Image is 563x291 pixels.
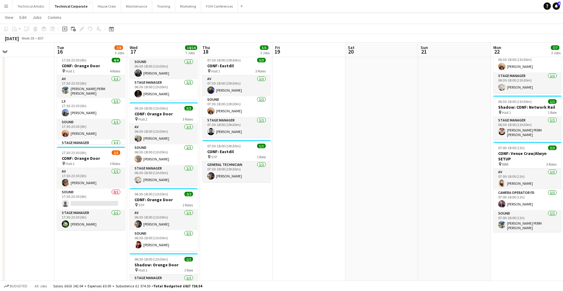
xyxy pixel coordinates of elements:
[57,189,125,209] app-card-role: Sound0/117:30-23:30 (6h)
[130,144,198,165] app-card-role: Sound1/106:30-18:00 (11h30m)[PERSON_NAME]
[492,48,501,55] span: 22
[138,117,147,121] span: Hall 2
[548,110,557,115] span: 1 Role
[202,161,271,182] app-card-role: General Technician1/107:30-18:00 (10h30m)[PERSON_NAME]
[152,0,175,12] button: Training
[202,149,271,154] h3: CONF: Eastdil
[202,63,271,68] h3: CONF: Eastdil
[115,51,124,55] div: 3 Jobs
[546,162,557,167] span: 3 Roles
[130,209,198,230] app-card-role: AV1/106:30-18:00 (11h30m)[PERSON_NAME]
[19,15,26,20] span: Edit
[110,161,120,166] span: 3 Roles
[260,45,268,50] span: 5/5
[347,48,355,55] span: 20
[130,197,198,202] h3: CONF: Orange Door
[57,98,125,119] app-card-role: LX1/117:30-23:30 (6h)[PERSON_NAME]
[30,13,44,21] a: Jobs
[130,230,198,251] app-card-role: Sound1/106:30-18:00 (11h30m)[PERSON_NAME]
[57,45,64,50] span: Tue
[493,189,561,210] app-card-role: Camera Operator FD1/107:00-18:00 (11h)[PERSON_NAME]
[130,165,198,186] app-card-role: Stage Manager1/106:30-18:00 (11h30m)[PERSON_NAME]
[56,48,64,55] span: 16
[53,284,202,288] div: Salary £616 142.04 + Expenses £0.00 + Subsistence £1 574.50 =
[548,145,557,150] span: 3/3
[110,69,120,73] span: 4 Roles
[57,54,125,144] app-job-card: 17:30-23:30 (6h)4/4CONF: Orange Door Hall 14 RolesAV1/117:30-23:30 (6h)[PERSON_NAME] PERM [PERSON...
[558,2,561,5] span: 4
[50,0,93,12] button: Technical Corporate
[33,284,48,288] span: All jobs
[493,104,561,110] h3: Shadow: CONF: Network Rail
[184,192,193,196] span: 2/2
[498,145,525,150] span: 07:00-18:00 (11h)
[493,169,561,189] app-card-role: AV1/107:00-18:00 (11h)[PERSON_NAME]
[183,117,193,121] span: 3 Roles
[135,257,168,261] span: 06:30-18:00 (11h30m)
[10,284,27,288] span: Budgeted
[130,111,198,117] h3: CONF: Orange Door
[184,257,193,261] span: 1/1
[257,155,266,159] span: 1 Role
[57,75,125,98] app-card-role: AV1/117:30-23:30 (6h)[PERSON_NAME] PERM [PERSON_NAME]
[420,48,428,55] span: 21
[493,45,501,50] span: Mon
[175,0,201,12] button: Marketing
[12,0,50,12] button: Technical Artistic
[548,99,557,104] span: 1/1
[66,161,75,166] span: Hall 2
[130,102,198,186] app-job-card: 06:30-18:00 (11h30m)3/3CONF: Orange Door Hall 23 RolesAV1/106:30-18:00 (11h30m)[PERSON_NAME]Sound...
[121,0,152,12] button: Maintenance
[211,69,220,73] span: Hall 1
[130,45,138,50] span: Wed
[57,63,125,68] h3: CONF: Orange Door
[184,106,193,110] span: 3/3
[153,284,202,288] span: Total Budgeted £617 716.54
[45,13,64,21] a: Comms
[502,110,511,115] span: Hall 1
[57,209,125,230] app-card-role: Stage Manager1/117:30-23:30 (6h)[PERSON_NAME]
[33,15,42,20] span: Jobs
[57,156,125,161] h3: CONF: Orange Door
[260,51,270,55] div: 3 Jobs
[17,13,29,21] a: Edit
[502,162,508,167] span: BBR
[207,144,241,148] span: 07:30-18:00 (10h30m)
[5,15,13,20] span: View
[2,13,16,21] a: View
[57,119,125,139] app-card-role: Sound1/117:30-23:30 (6h)[PERSON_NAME]
[202,96,271,117] app-card-role: Sound1/107:30-18:00 (10h30m)[PERSON_NAME]
[553,2,560,10] a: 4
[112,150,120,155] span: 2/3
[275,45,280,50] span: Fri
[93,0,121,12] button: House Crew
[202,45,210,50] span: Thu
[202,140,271,182] app-job-card: 07:30-18:00 (10h30m)1/1CONF: Eastdil STP1 RoleGeneral Technician1/107:30-18:00 (10h30m)[PERSON_NAME]
[493,96,561,139] div: 06:30-18:00 (11h30m)1/1Shadow: CONF: Network Rail Hall 11 RoleStage Manager1/106:30-18:00 (11h30m...
[138,268,147,272] span: Hall 1
[57,147,125,230] div: 17:30-23:30 (6h)2/3CONF: Orange Door Hall 23 RolesAV1/117:30-23:30 (6h)[PERSON_NAME]Sound0/117:30...
[257,58,266,62] span: 3/3
[493,72,561,93] app-card-role: Stage Manager1/106:30-18:00 (11h30m)[PERSON_NAME]
[185,45,197,50] span: 14/14
[62,150,86,155] span: 17:30-23:30 (6h)
[184,268,193,272] span: 1 Role
[207,58,241,62] span: 07:30-18:00 (10h30m)
[493,142,561,232] div: 07:00-18:00 (11h)3/3CONF: Venue Craw/Alwyn SETUP BBR3 RolesAV1/107:00-18:00 (11h)[PERSON_NAME]Cam...
[498,99,532,104] span: 06:30-18:00 (11h30m)
[5,35,19,41] div: [DATE]
[130,188,198,251] app-job-card: 06:30-18:00 (11h30m)2/2CONF: Orange Door STP2 RolesAV1/106:30-18:00 (11h30m)[PERSON_NAME]Sound1/1...
[202,75,271,96] app-card-role: AV1/107:30-18:00 (10h30m)[PERSON_NAME]
[201,0,238,12] button: FOH Conferences
[3,283,28,289] button: Budgeted
[493,210,561,233] app-card-role: Sound1/107:00-18:00 (11h)[PERSON_NAME] PERM [PERSON_NAME]
[202,54,271,138] app-job-card: 07:30-18:00 (10h30m)3/3CONF: Eastdil Hall 13 RolesAV1/107:30-18:00 (10h30m)[PERSON_NAME]Sound1/10...
[421,45,428,50] span: Sun
[274,48,280,55] span: 19
[255,69,266,73] span: 3 Roles
[20,36,35,40] span: Week 38
[38,36,44,40] div: BST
